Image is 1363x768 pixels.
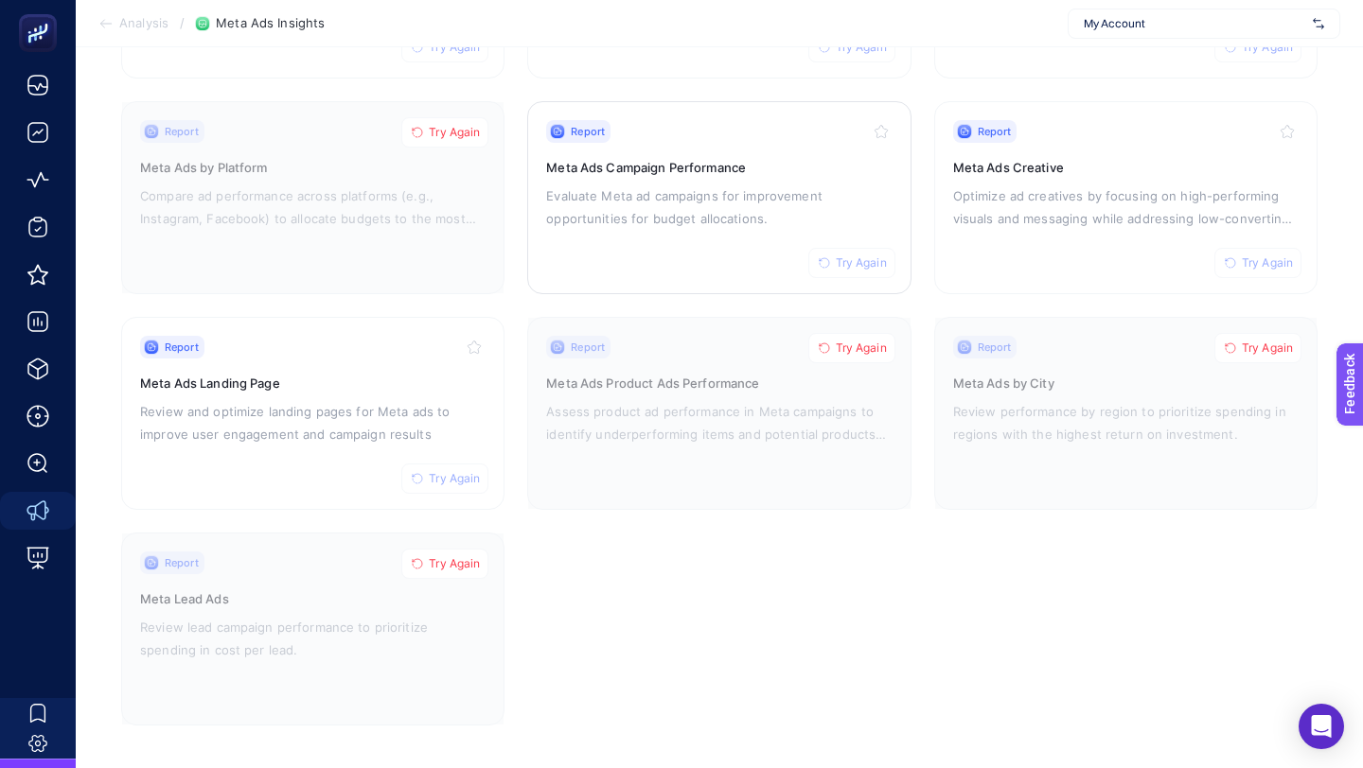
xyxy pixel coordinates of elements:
[934,101,1318,294] a: ReportTry AgainMeta Ads CreativeOptimize ad creatives by focusing on high-performing visuals and ...
[836,255,887,271] span: Try Again
[808,248,895,278] button: Try Again
[546,158,892,177] h3: Meta Ads Campaign Performance
[1214,32,1301,62] button: Try Again
[953,158,1299,177] h3: Meta Ads Creative
[401,549,488,579] button: Try Again
[1242,40,1293,55] span: Try Again
[429,556,480,571] span: Try Again
[401,32,488,62] button: Try Again
[1214,248,1301,278] button: Try Again
[216,16,325,31] span: Meta Ads Insights
[140,400,486,445] p: Review and optimize landing pages for Meta ads to improve user engagement and campaign results
[978,124,1012,139] span: Report
[527,101,911,294] a: ReportTry AgainMeta Ads Campaign PerformanceEvaluate Meta ad campaigns for improvement opportunit...
[429,40,480,55] span: Try Again
[121,532,504,725] a: ReportTry AgainMeta Lead AdsReview lead campaign performance to prioritize spending in cost per l...
[808,32,895,62] button: Try Again
[836,40,887,55] span: Try Again
[429,125,480,140] span: Try Again
[571,124,605,139] span: Report
[11,6,72,21] span: Feedback
[121,101,504,294] a: ReportTry AgainMeta Ads by PlatformCompare ad performance across platforms (e.g., Instagram, Face...
[121,317,504,510] a: ReportTry AgainMeta Ads Landing PageReview and optimize landing pages for Meta ads to improve use...
[808,333,895,363] button: Try Again
[934,317,1318,510] a: ReportTry AgainMeta Ads by CityReview performance by region to prioritize spending in regions wit...
[429,471,480,486] span: Try Again
[953,184,1299,230] p: Optimize ad creatives by focusing on high-performing visuals and messaging while addressing low-c...
[546,184,892,230] p: Evaluate Meta ad campaigns for improvement opportunities for budget allocations.
[1214,333,1301,363] button: Try Again
[119,16,168,31] span: Analysis
[527,317,911,510] a: ReportTry AgainMeta Ads Product Ads PerformanceAssess product ad performance in Meta campaigns to...
[1299,704,1344,749] div: Open Intercom Messenger
[1242,255,1293,271] span: Try Again
[1313,14,1324,33] img: svg%3e
[165,340,199,355] span: Report
[1242,340,1293,356] span: Try Again
[401,463,488,494] button: Try Again
[1084,16,1305,31] span: My Account
[140,374,486,393] h3: Meta Ads Landing Page
[180,15,185,30] span: /
[401,117,488,148] button: Try Again
[836,340,887,356] span: Try Again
